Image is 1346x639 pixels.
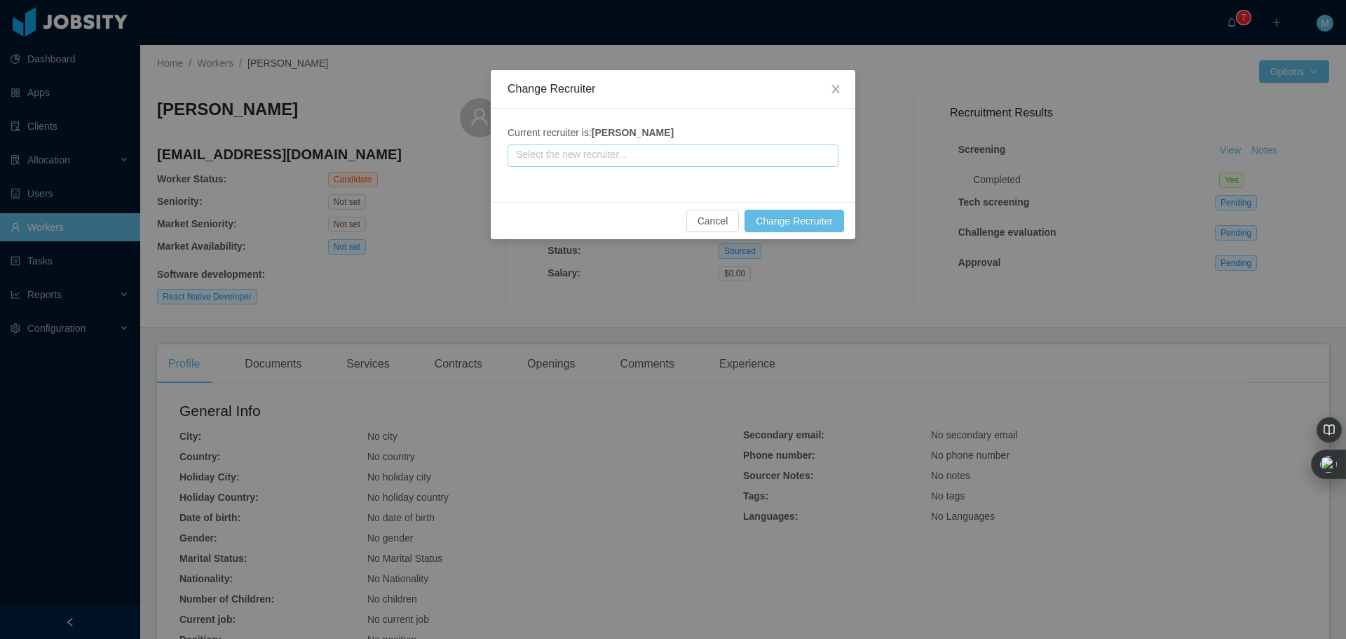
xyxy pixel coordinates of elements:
button: Close [816,70,855,109]
button: Cancel [686,210,740,232]
button: Change Recruiter [745,210,844,232]
strong: [PERSON_NAME] [592,127,674,138]
i: icon: close [830,83,841,95]
span: Current recruiter is: [508,127,674,138]
div: Change Recruiter [508,81,838,97]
